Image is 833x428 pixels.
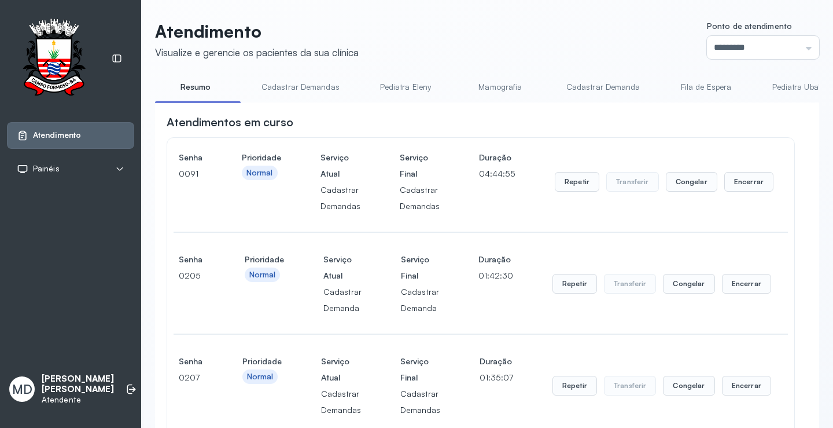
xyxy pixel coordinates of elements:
[400,353,440,386] h4: Serviço Final
[42,374,114,396] p: [PERSON_NAME] [PERSON_NAME]
[478,251,513,268] h4: Duração
[250,78,351,97] a: Cadastrar Demandas
[246,168,273,178] div: Normal
[663,274,714,294] button: Congelar
[479,166,515,182] p: 04:44:55
[401,284,439,316] p: Cadastrar Demanda
[42,395,114,405] p: Atendente
[480,370,513,386] p: 01:35:07
[401,251,439,284] h4: Serviço Final
[247,372,274,382] div: Normal
[478,268,513,284] p: 01:42:30
[604,274,657,294] button: Transferir
[249,270,276,280] div: Normal
[552,376,597,396] button: Repetir
[552,274,597,294] button: Repetir
[245,251,284,268] h4: Prioridade
[400,386,440,418] p: Cadastrar Demandas
[707,21,792,31] span: Ponto de atendimento
[179,251,205,268] h4: Senha
[666,172,717,192] button: Congelar
[666,78,747,97] a: Fila de Espera
[321,353,361,386] h4: Serviço Atual
[606,172,659,192] button: Transferir
[555,172,599,192] button: Repetir
[722,376,771,396] button: Encerrar
[167,114,293,130] h3: Atendimentos em curso
[155,78,236,97] a: Resumo
[320,182,360,214] p: Cadastrar Demandas
[242,149,281,166] h4: Prioridade
[323,284,362,316] p: Cadastrar Demanda
[480,353,513,370] h4: Duração
[179,166,202,182] p: 0091
[555,78,652,97] a: Cadastrar Demanda
[179,268,205,284] p: 0205
[724,172,773,192] button: Encerrar
[12,19,95,99] img: Logotipo do estabelecimento
[320,149,360,182] h4: Serviço Atual
[604,376,657,396] button: Transferir
[179,353,203,370] h4: Senha
[479,149,515,166] h4: Duração
[323,251,362,284] h4: Serviço Atual
[400,182,440,214] p: Cadastrar Demandas
[663,376,714,396] button: Congelar
[33,130,81,140] span: Atendimento
[179,370,203,386] p: 0207
[365,78,446,97] a: Pediatra Eleny
[400,149,440,182] h4: Serviço Final
[17,130,124,141] a: Atendimento
[179,149,202,166] h4: Senha
[242,353,282,370] h4: Prioridade
[155,21,359,42] p: Atendimento
[155,46,359,58] div: Visualize e gerencie os pacientes da sua clínica
[321,386,361,418] p: Cadastrar Demandas
[722,274,771,294] button: Encerrar
[33,164,60,174] span: Painéis
[460,78,541,97] a: Mamografia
